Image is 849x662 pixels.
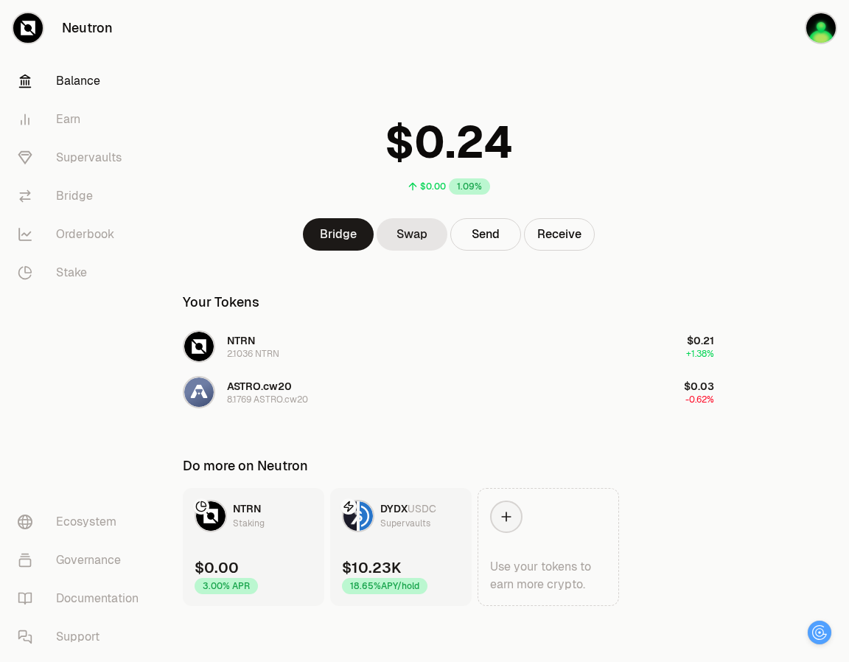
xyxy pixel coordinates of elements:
[303,218,374,251] a: Bridge
[6,254,159,292] a: Stake
[450,218,521,251] button: Send
[227,334,255,347] span: NTRN
[342,557,401,578] div: $10.23K
[449,178,490,195] div: 1.09%
[184,377,214,407] img: ASTRO.cw20 Logo
[174,324,723,369] button: NTRN LogoNTRN2.1036 NTRN$0.21+1.38%
[6,541,159,579] a: Governance
[183,488,324,606] a: NTRN LogoNTRNStaking$0.003.00% APR
[227,348,279,360] div: 2.1036 NTRN
[524,218,595,251] button: Receive
[196,501,226,531] img: NTRN Logo
[380,516,430,531] div: Supervaults
[408,502,436,515] span: USDC
[6,503,159,541] a: Ecosystem
[684,380,714,393] span: $0.03
[685,394,714,405] span: -0.62%
[6,579,159,618] a: Documentation
[342,578,427,594] div: 18.65% APY/hold
[183,292,259,313] div: Your Tokens
[183,456,308,476] div: Do more on Neutron
[420,181,446,192] div: $0.00
[6,177,159,215] a: Bridge
[490,558,607,593] div: Use your tokens to earn more crypto.
[686,348,714,360] span: +1.38%
[6,62,159,100] a: Balance
[195,578,258,594] div: 3.00% APR
[6,618,159,656] a: Support
[343,501,357,531] img: DYDX Logo
[195,557,239,578] div: $0.00
[806,13,836,43] img: zhirong80
[6,139,159,177] a: Supervaults
[377,218,447,251] a: Swap
[6,215,159,254] a: Orderbook
[174,370,723,414] button: ASTRO.cw20 LogoASTRO.cw208.1769 ASTRO.cw20$0.03-0.62%
[330,488,472,606] a: DYDX LogoUSDC LogoDYDXUSDCSupervaults$10.23K18.65%APY/hold
[227,380,292,393] span: ASTRO.cw20
[233,502,261,515] span: NTRN
[380,502,408,515] span: DYDX
[687,334,714,347] span: $0.21
[360,501,373,531] img: USDC Logo
[478,488,619,606] a: Use your tokens to earn more crypto.
[184,332,214,361] img: NTRN Logo
[227,394,308,405] div: 8.1769 ASTRO.cw20
[6,100,159,139] a: Earn
[233,516,265,531] div: Staking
